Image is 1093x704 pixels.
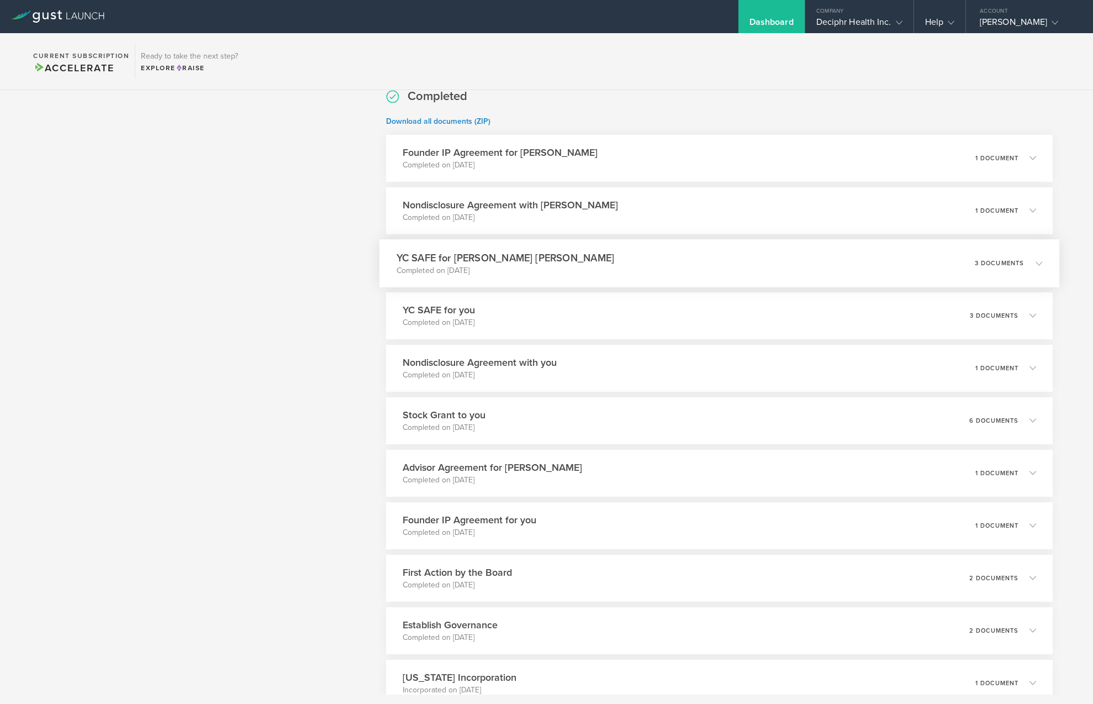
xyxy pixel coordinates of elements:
span: Accelerate [33,62,114,74]
p: 6 documents [969,418,1018,424]
p: 1 document [975,470,1018,476]
h3: [US_STATE] Incorporation [403,670,516,685]
h3: Founder IP Agreement for you [403,513,536,527]
h3: YC SAFE for you [403,303,475,317]
p: Completed on [DATE] [403,160,598,171]
p: Completed on [DATE] [403,580,512,591]
h3: Founder IP Agreement for [PERSON_NAME] [403,145,598,160]
h3: Nondisclosure Agreement with [PERSON_NAME] [403,198,618,212]
h3: Nondisclosure Agreement with you [403,355,557,370]
div: [PERSON_NAME] [980,17,1074,33]
p: Completed on [DATE] [403,212,618,223]
p: Completed on [DATE] [403,527,536,538]
iframe: Chat Widget [1038,651,1093,704]
p: 1 document [975,523,1018,529]
h3: YC SAFE for [PERSON_NAME] [PERSON_NAME] [397,250,615,265]
p: 2 documents [969,575,1018,581]
h3: Ready to take the next step? [141,52,238,60]
a: Download all documents (ZIP) [386,117,490,126]
h2: Completed [408,88,467,104]
p: 3 documents [970,313,1018,319]
p: Incorporated on [DATE] [403,685,516,696]
div: Deciphr Health Inc. [816,17,902,33]
p: Completed on [DATE] [397,265,615,276]
div: Dashboard [749,17,794,33]
p: Completed on [DATE] [403,317,475,328]
div: Help [925,17,954,33]
h3: First Action by the Board [403,565,512,580]
p: 1 document [975,208,1018,214]
h3: Stock Grant to you [403,408,485,422]
p: Completed on [DATE] [403,422,485,433]
p: 1 document [975,155,1018,161]
div: Explore [141,63,238,73]
div: Ready to take the next step?ExploreRaise [135,44,244,78]
p: Completed on [DATE] [403,475,582,486]
p: Completed on [DATE] [403,370,557,381]
h3: Advisor Agreement for [PERSON_NAME] [403,460,582,475]
p: 2 documents [969,628,1018,634]
h3: Establish Governance [403,618,498,632]
p: 1 document [975,680,1018,686]
span: Raise [176,64,205,72]
p: 3 documents [975,260,1025,266]
p: Completed on [DATE] [403,632,498,643]
h2: Current Subscription [33,52,129,59]
p: 1 document [975,365,1018,371]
